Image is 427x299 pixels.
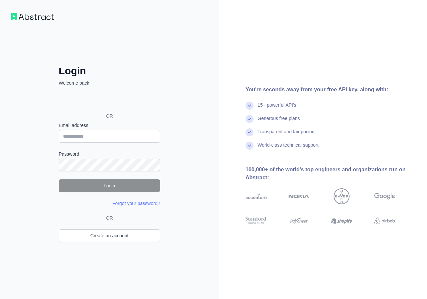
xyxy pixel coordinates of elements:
[374,216,395,226] img: airbnb
[246,128,254,136] img: check mark
[59,65,160,77] h2: Login
[374,188,395,204] img: google
[258,142,319,155] div: World-class technical support
[59,229,160,242] a: Create an account
[334,188,350,204] img: bayer
[55,94,162,108] iframe: Sign in with Google Button
[59,80,160,86] p: Welcome back
[112,201,160,206] a: Forgot your password?
[246,188,267,204] img: accenture
[11,13,54,20] img: Workflow
[289,216,310,226] img: payoneer
[59,122,160,129] label: Email address
[246,216,267,226] img: stanford university
[258,115,300,128] div: Generous free plans
[246,166,416,182] div: 100,000+ of the world's top engineers and organizations run on Abstract:
[258,128,315,142] div: Transparent and fair pricing
[331,216,352,226] img: shopify
[246,86,416,94] div: You're seconds away from your free API key, along with:
[289,188,310,204] img: nokia
[101,113,118,119] span: OR
[246,102,254,110] img: check mark
[246,142,254,150] img: check mark
[246,115,254,123] img: check mark
[59,151,160,157] label: Password
[258,102,296,115] div: 15+ powerful API's
[103,215,116,221] span: OR
[59,179,160,192] button: Login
